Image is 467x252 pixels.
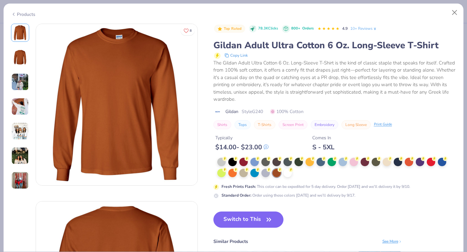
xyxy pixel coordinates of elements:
img: User generated content [11,147,29,165]
img: Front [36,24,198,185]
div: Order using these colors [DATE] and we’ll delivery by 9/17. [222,192,355,198]
img: User generated content [11,73,29,91]
img: Top Rated sort [217,26,222,31]
button: Embroidery [311,120,338,129]
div: 800+ [291,26,314,31]
div: This color can be expedited for 5 day delivery. Order [DATE] and we’ll delivery it by 9/10. [222,184,410,189]
img: brand logo [213,109,222,114]
span: Top Rated [224,27,242,30]
img: Back [12,50,28,65]
span: Style G240 [242,108,263,115]
div: $ 14.00 - $ 23.00 [215,143,269,151]
div: Similar Products [213,238,248,245]
button: Badge Button [214,25,245,33]
img: Front [12,25,28,40]
button: T-Shirts [254,120,275,129]
div: Print Guide [374,122,392,127]
button: Long Sleeve [341,120,371,129]
button: Shirts [213,120,231,129]
span: Orders [302,26,314,31]
div: Products [11,11,35,18]
button: Close [449,6,461,19]
div: Gildan Adult Ultra Cotton 6 Oz. Long-Sleeve T-Shirt [213,39,456,52]
strong: Fresh Prints Flash : [222,184,256,189]
img: User generated content [11,98,29,115]
span: 4.9 [342,26,348,31]
span: 78.3K Clicks [258,26,278,31]
img: User generated content [11,172,29,189]
span: 100% Cotton [270,108,304,115]
a: 10+ Reviews [350,26,377,31]
button: Switch to This [213,212,284,228]
div: Typically [215,134,269,141]
button: Like [181,26,195,35]
img: User generated content [11,122,29,140]
span: Gildan [225,108,238,115]
div: See More [382,238,402,244]
div: S - 5XL [312,143,334,151]
div: The Gildan Adult Ultra Cotton 6 Oz. Long-Sleeve T-Shirt is the kind of classic staple that speaks... [213,59,456,103]
button: Screen Print [279,120,307,129]
strong: Standard Order : [222,193,251,198]
span: 8 [190,29,192,32]
div: 4.9 Stars [317,24,340,34]
button: Tops [234,120,251,129]
div: Comes In [312,134,334,141]
button: copy to clipboard [222,52,250,59]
